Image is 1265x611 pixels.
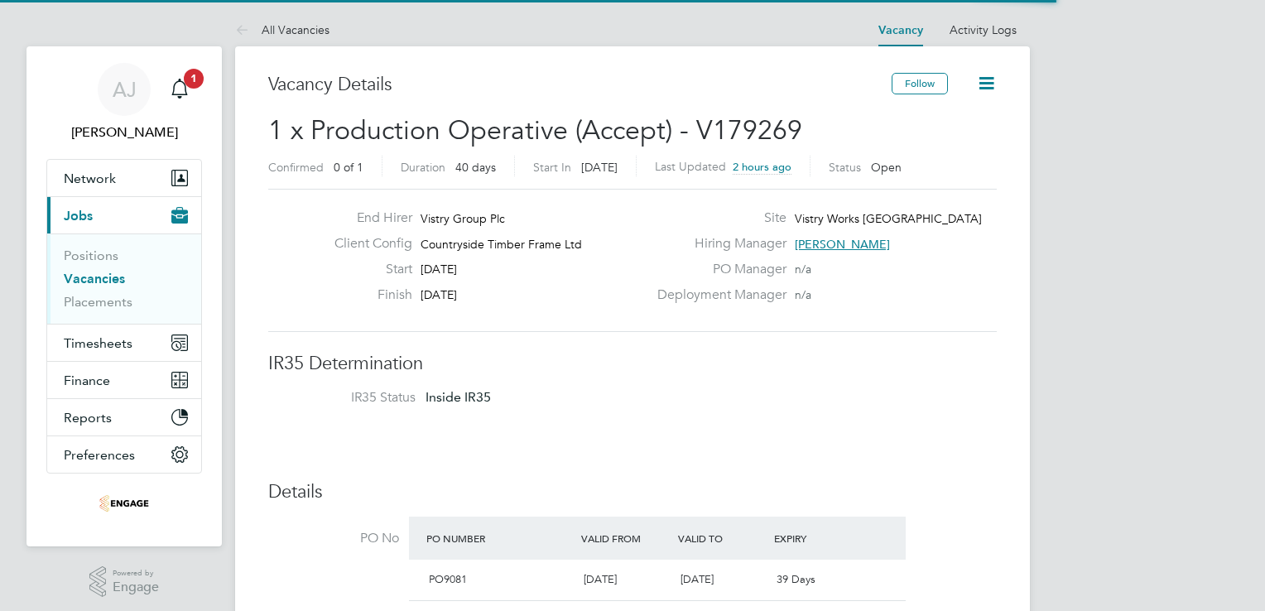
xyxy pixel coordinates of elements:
span: Aggie Jasinska [46,123,202,142]
a: Vacancies [64,271,125,286]
button: Network [47,160,201,196]
a: All Vacancies [235,22,329,37]
span: n/a [795,262,811,277]
span: [DATE] [584,572,617,586]
button: Timesheets [47,325,201,361]
span: [DATE] [581,160,618,175]
div: Expiry [770,523,867,553]
button: Follow [892,73,948,94]
span: Powered by [113,566,159,580]
label: Last Updated [655,159,726,174]
span: [DATE] [421,287,457,302]
label: Hiring Manager [647,235,786,253]
h3: Details [268,480,997,504]
span: Timesheets [64,335,132,351]
span: 39 Days [777,572,815,586]
span: [DATE] [681,572,714,586]
span: 1 x Production Operative (Accept) - V179269 [268,114,802,147]
label: Site [647,209,786,227]
label: Confirmed [268,160,324,175]
button: Jobs [47,197,201,233]
a: Activity Logs [950,22,1017,37]
button: Preferences [47,436,201,473]
div: Valid To [674,523,771,553]
label: Status [829,160,861,175]
h3: IR35 Determination [268,352,997,376]
a: Powered byEngage [89,566,160,598]
span: Open [871,160,902,175]
label: PO Manager [647,261,786,278]
span: Network [64,171,116,186]
img: acceptrec-logo-retina.png [99,490,149,517]
a: Vacancy [878,23,923,37]
span: Reports [64,410,112,426]
span: 40 days [455,160,496,175]
span: Inside IR35 [426,389,491,405]
span: n/a [795,287,811,302]
h3: Vacancy Details [268,73,892,97]
button: Reports [47,399,201,435]
span: Vistry Works [GEOGRAPHIC_DATA] [795,211,982,226]
label: IR35 Status [285,389,416,407]
a: AJ[PERSON_NAME] [46,63,202,142]
span: 1 [184,69,204,89]
label: Client Config [321,235,412,253]
span: Finance [64,373,110,388]
span: PO9081 [429,572,467,586]
label: End Hirer [321,209,412,227]
nav: Main navigation [26,46,222,546]
div: Jobs [47,233,201,324]
span: Countryside Timber Frame Ltd [421,237,582,252]
label: Finish [321,286,412,304]
div: PO Number [422,523,577,553]
span: [PERSON_NAME] [795,237,890,252]
span: Jobs [64,208,93,224]
span: Preferences [64,447,135,463]
span: Vistry Group Plc [421,211,505,226]
a: 1 [163,63,196,116]
label: Start In [533,160,571,175]
span: 2 hours ago [733,160,791,174]
label: Duration [401,160,445,175]
span: AJ [113,79,137,100]
label: Start [321,261,412,278]
label: Deployment Manager [647,286,786,304]
div: Valid From [577,523,674,553]
a: Go to home page [46,490,202,517]
span: [DATE] [421,262,457,277]
label: PO No [268,530,399,547]
a: Placements [64,294,132,310]
span: Engage [113,580,159,594]
span: 0 of 1 [334,160,363,175]
a: Positions [64,248,118,263]
button: Finance [47,362,201,398]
